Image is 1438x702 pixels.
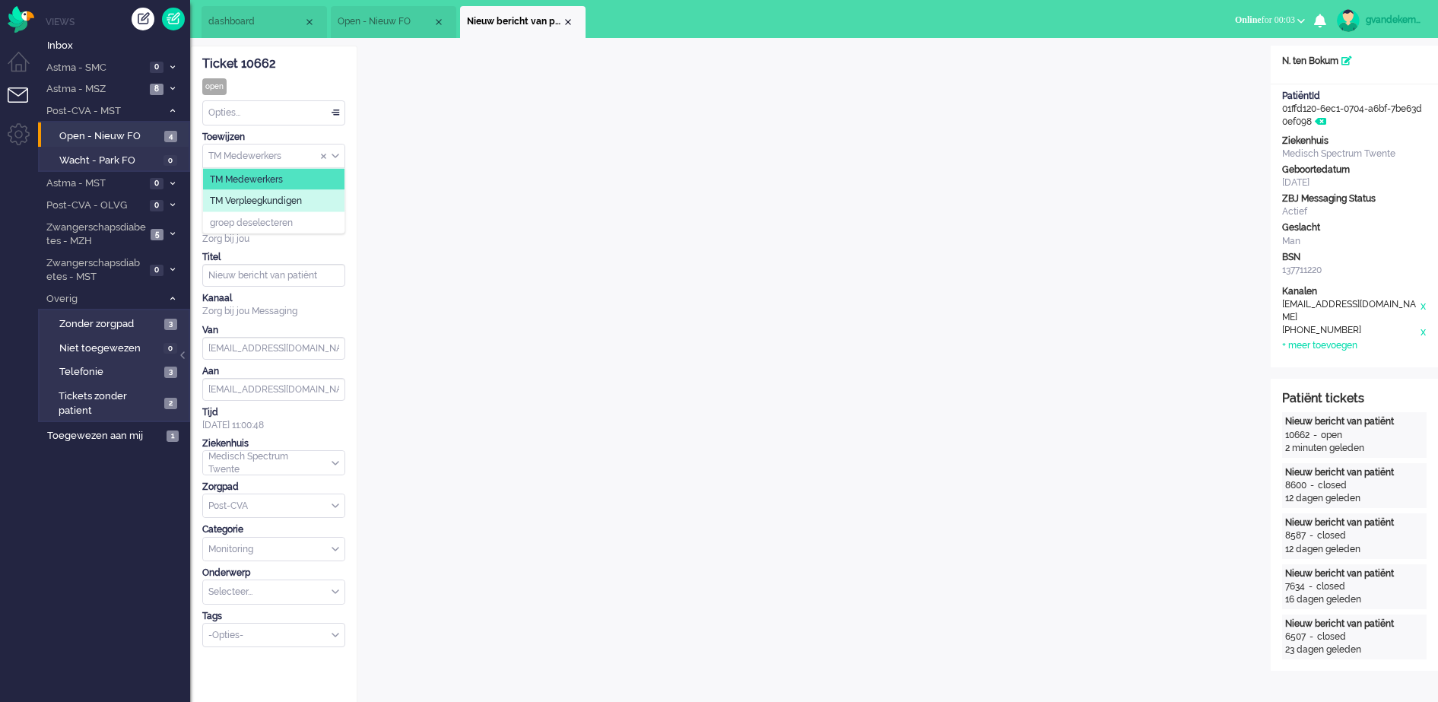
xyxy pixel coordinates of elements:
div: - [1309,429,1321,442]
div: [PHONE_NUMBER] [1282,324,1419,339]
span: 0 [150,200,163,211]
div: Ticket 10662 [202,56,345,73]
span: 4 [164,131,177,142]
span: 0 [163,343,177,354]
span: 3 [164,367,177,378]
li: Tickets menu [8,87,42,122]
div: Zorgpad [202,481,345,494]
div: closed [1317,529,1346,542]
span: Tickets zonder patient [59,389,160,418]
div: 23 dagen geleden [1285,643,1424,656]
li: Dashboard [202,6,327,38]
span: Astma - MST [44,176,145,191]
button: Onlinefor 00:03 [1226,9,1314,31]
span: dashboard [208,15,303,28]
li: Onlinefor 00:03 [1226,5,1314,38]
div: Actief [1282,205,1427,218]
span: Inbox [47,39,190,53]
div: Close tab [303,16,316,28]
div: Ziekenhuis [1282,135,1427,148]
div: Van [202,324,345,337]
a: Quick Ticket [162,8,185,30]
span: 2 [164,398,177,409]
div: 2 minuten geleden [1285,442,1424,455]
div: 7634 [1285,580,1305,593]
div: x [1419,298,1427,324]
a: Niet toegewezen 0 [44,339,189,356]
span: Astma - MSZ [44,82,145,97]
div: Assign Group [202,144,345,169]
div: Man [1282,235,1427,248]
div: Nieuw bericht van patiënt [1285,567,1424,580]
span: Overig [44,292,162,307]
span: Nieuw bericht van patiënt [467,15,562,28]
a: Inbox [44,37,190,53]
div: Close tab [433,16,445,28]
div: Creëer ticket [132,8,154,30]
div: Nieuw bericht van patiënt [1285,516,1424,529]
div: 12 dagen geleden [1285,543,1424,556]
span: Post-CVA - OLVG [44,199,145,213]
span: groep deselecteren [210,216,293,229]
li: 10662 [460,6,586,38]
span: TM Verpleegkundigen [210,195,302,208]
div: - [1306,631,1317,643]
a: Open - Nieuw FO 4 [44,127,189,144]
li: groep deselecteren [203,211,344,233]
div: Zorg bij jou Messaging [202,305,345,318]
div: 10662 [1285,429,1309,442]
a: Zonder zorgpad 3 [44,315,189,332]
span: 8 [150,84,163,95]
img: flow_omnibird.svg [8,6,34,33]
span: 0 [150,265,163,276]
span: Telefonie [59,365,160,380]
div: [EMAIL_ADDRESS][DOMAIN_NAME] [1282,298,1419,324]
a: Toegewezen aan mij 1 [44,427,190,443]
div: Categorie [202,523,345,536]
span: 5 [151,229,163,240]
div: closed [1316,580,1345,593]
span: Open - Nieuw FO [59,129,160,144]
span: Toegewezen aan mij [47,429,162,443]
div: Nieuw bericht van patiënt [1285,466,1424,479]
div: Ziekenhuis [202,437,345,450]
div: 8587 [1285,529,1306,542]
div: Close tab [562,16,574,28]
li: TM Verpleegkundigen [203,190,344,212]
a: gvandekempe [1334,9,1423,32]
a: Telefonie 3 [44,363,189,380]
div: BSN [1282,251,1427,264]
li: View [331,6,456,38]
div: Medisch Spectrum Twente [1282,148,1427,160]
div: Nieuw bericht van patiënt [1285,618,1424,631]
div: Tags [202,610,345,623]
span: Wacht - Park FO [59,154,160,168]
span: Niet toegewezen [59,341,160,356]
div: Geboortedatum [1282,164,1427,176]
li: Dashboard menu [8,52,42,86]
div: - [1305,580,1316,593]
li: TM Medewerkers [203,168,344,190]
img: avatar [1337,9,1360,32]
div: [DATE] 11:00:48 [202,406,345,432]
span: Zonder zorgpad [59,317,160,332]
span: Astma - SMC [44,61,145,75]
span: Post-CVA - MST [44,104,162,119]
div: 6507 [1285,631,1306,643]
div: Zorg bij jou [202,233,345,246]
div: closed [1317,631,1346,643]
div: x [1419,324,1427,339]
div: open [1321,429,1342,442]
span: TM Medewerkers [210,173,283,186]
div: ZBJ Messaging Status [1282,192,1427,205]
a: Omnidesk [8,10,34,21]
div: Kanaal [202,292,345,305]
body: Rich Text Area. Press ALT-0 for help. [6,6,883,33]
span: for 00:03 [1235,14,1295,25]
span: 0 [150,62,163,73]
div: Select Tags [202,623,345,648]
li: Admin menu [8,123,42,157]
div: open [202,78,227,95]
span: 3 [164,319,177,330]
div: Nieuw bericht van patiënt [1285,415,1424,428]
